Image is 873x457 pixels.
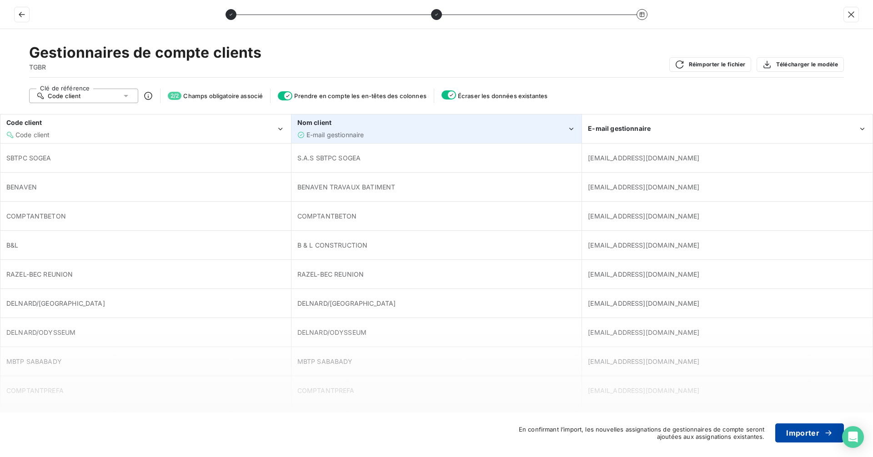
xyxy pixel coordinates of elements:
span: [EMAIL_ADDRESS][DOMAIN_NAME] [588,212,699,220]
span: DELNARD/ODYSSEUM [297,328,366,336]
span: [EMAIL_ADDRESS][DOMAIN_NAME] [588,154,699,162]
th: E-mail gestionnaire [582,114,873,144]
span: BENAVEN TRAVAUX BATIMENT [297,183,396,191]
span: DELNARD/[GEOGRAPHIC_DATA] [6,299,105,307]
span: COMPTANTPREFA [6,387,64,394]
span: En confirmant l’import, les nouvelles assignations de gestionnaires de compte seront ajoutées aux... [514,426,764,440]
span: MBTP SABABADY [6,358,62,365]
span: Code client [15,131,50,139]
span: Prendre en compte les en-têtes des colonnes [294,92,426,99]
button: Importer [775,423,844,442]
span: [EMAIL_ADDRESS][DOMAIN_NAME] [588,328,699,336]
span: Écraser les données existantes [458,92,548,99]
span: RAZEL-BEC REUNION [297,270,364,278]
span: Nom client [297,119,332,126]
span: [EMAIL_ADDRESS][DOMAIN_NAME] [588,387,699,394]
span: RAZEL-BEC REUNION [6,270,73,278]
span: COMPTANTBETON [6,212,66,220]
span: [EMAIL_ADDRESS][DOMAIN_NAME] [588,270,699,278]
span: DELNARD/ODYSSEUM [6,328,75,336]
span: SBTPC SOGEA [6,154,51,162]
th: Code client [0,114,291,144]
span: Code client [48,92,81,99]
span: [EMAIL_ADDRESS][DOMAIN_NAME] [588,241,699,249]
span: DELNARD/[GEOGRAPHIC_DATA] [297,299,396,307]
span: Code client [6,119,42,126]
span: [EMAIL_ADDRESS][DOMAIN_NAME] [588,183,699,191]
span: B&L [6,241,18,249]
span: [EMAIL_ADDRESS][DOMAIN_NAME] [588,358,699,365]
span: Champs obligatoire associé [183,92,263,99]
span: 2 / 2 [168,92,181,100]
span: MBTP SABABADY [297,358,353,365]
span: COMPTANTBETON [297,212,357,220]
h2: Gestionnaires de compte clients [29,44,262,62]
button: Télécharger le modèle [757,57,844,72]
button: Réimporter le fichier [669,57,752,72]
th: Nom client [291,114,582,144]
span: E-mail gestionnaire [306,131,364,139]
span: BENAVEN [6,183,37,191]
span: TGBR [29,63,262,72]
span: COMPTANTPREFA [297,387,355,394]
span: B & L CONSTRUCTION [297,241,368,249]
span: [EMAIL_ADDRESS][DOMAIN_NAME] [588,299,699,307]
span: S.A.S SBTPC SOGEA [297,154,361,162]
div: Open Intercom Messenger [842,426,864,448]
span: E-mail gestionnaire [588,124,651,132]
